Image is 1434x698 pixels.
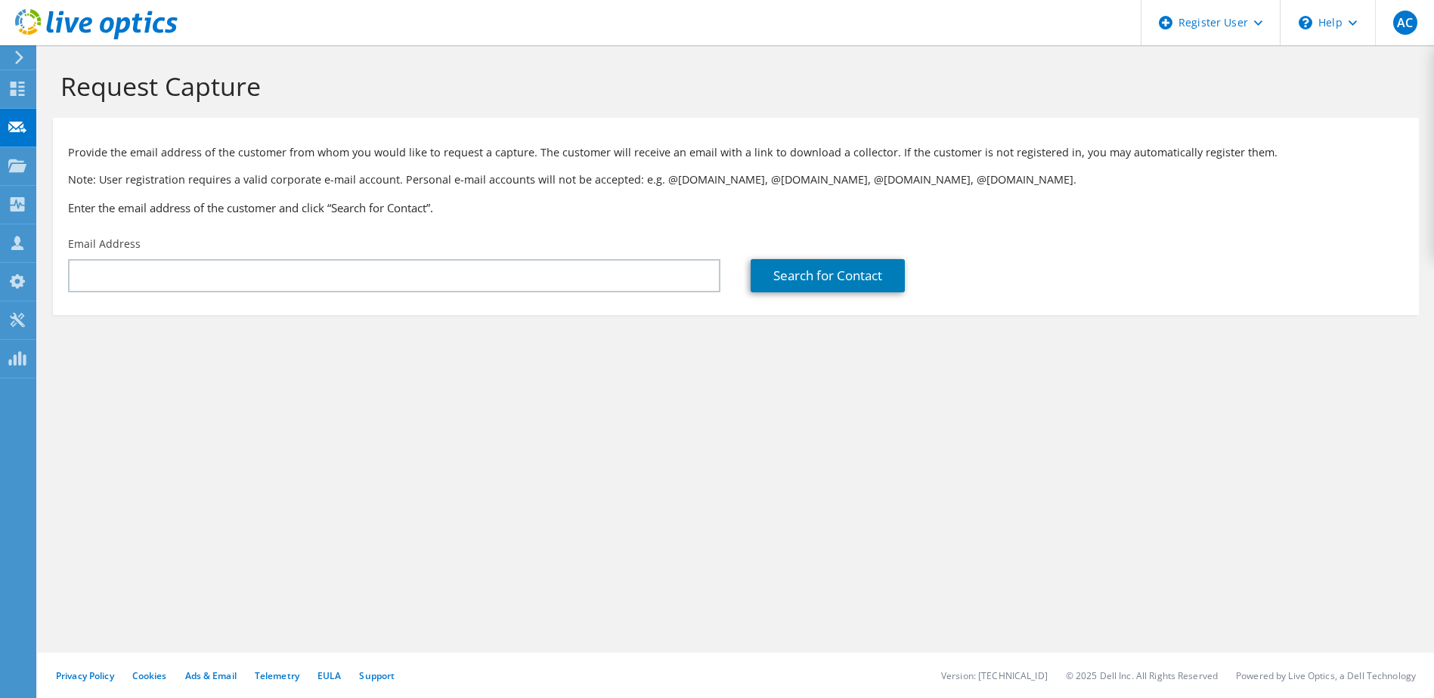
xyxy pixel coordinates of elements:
a: Telemetry [255,669,299,682]
li: Powered by Live Optics, a Dell Technology [1236,669,1416,682]
p: Provide the email address of the customer from whom you would like to request a capture. The cust... [68,144,1404,161]
a: EULA [317,669,341,682]
a: Search for Contact [751,259,905,292]
a: Ads & Email [185,669,237,682]
li: © 2025 Dell Inc. All Rights Reserved [1066,669,1218,682]
li: Version: [TECHNICAL_ID] [941,669,1048,682]
p: Note: User registration requires a valid corporate e-mail account. Personal e-mail accounts will ... [68,171,1404,188]
a: Cookies [132,669,167,682]
h3: Enter the email address of the customer and click “Search for Contact”. [68,199,1404,216]
h1: Request Capture [60,70,1404,102]
svg: \n [1299,16,1312,29]
label: Email Address [68,236,141,252]
a: Privacy Policy [56,669,114,682]
span: AC [1393,11,1417,35]
a: Support [359,669,395,682]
